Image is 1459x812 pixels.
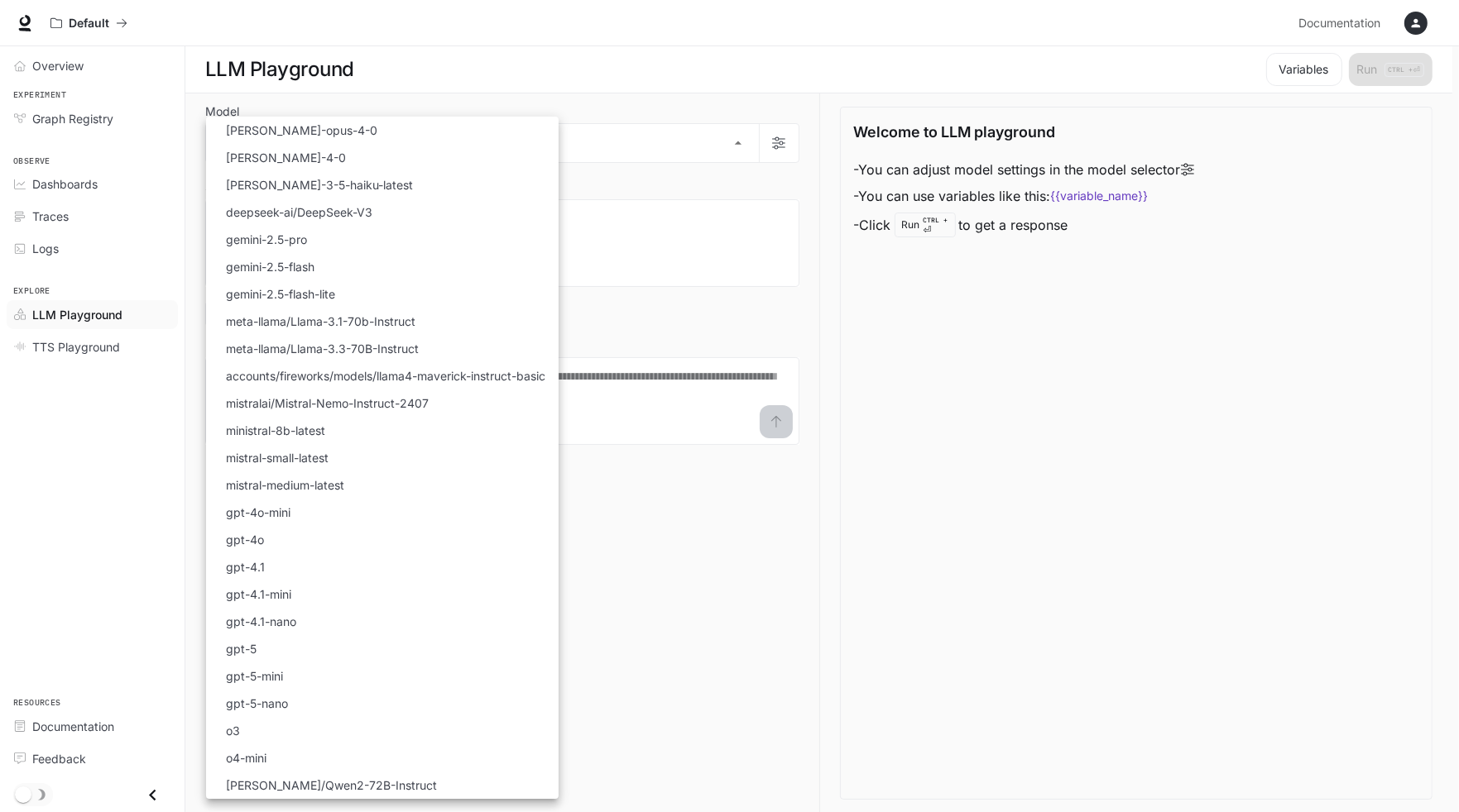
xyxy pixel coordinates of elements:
p: [PERSON_NAME]-opus-4-0 [226,122,377,139]
p: gemini-2.5-flash-lite [226,285,335,303]
p: [PERSON_NAME]/Qwen2-72B-Instruct [226,776,437,794]
p: gpt-4.1-nano [226,613,296,630]
p: gemini-2.5-flash [226,258,314,275]
p: mistral-small-latest [226,449,329,466]
p: deepseek-ai/DeepSeek-V3 [226,203,372,221]
p: o3 [226,722,240,739]
p: meta-llama/Llama-3.3-70B-Instruct [226,340,419,357]
p: [PERSON_NAME]-4-0 [226,149,346,166]
p: mistral-medium-latest [226,476,344,494]
p: gpt-5 [226,640,257,657]
p: gpt-4o [226,531,264,548]
p: gpt-5-nano [226,695,288,712]
p: gpt-4o-mini [226,504,290,521]
p: gpt-4.1 [226,558,265,576]
p: ministral-8b-latest [226,422,325,439]
p: accounts/fireworks/models/llama4-maverick-instruct-basic [226,367,545,385]
p: meta-llama/Llama-3.1-70b-Instruct [226,313,415,330]
p: mistralai/Mistral-Nemo-Instruct-2407 [226,394,429,412]
p: o4-mini [226,749,266,767]
p: gemini-2.5-pro [226,231,307,248]
p: gpt-4.1-mini [226,585,291,603]
p: [PERSON_NAME]-3-5-haiku-latest [226,176,413,193]
p: gpt-5-mini [226,667,283,685]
